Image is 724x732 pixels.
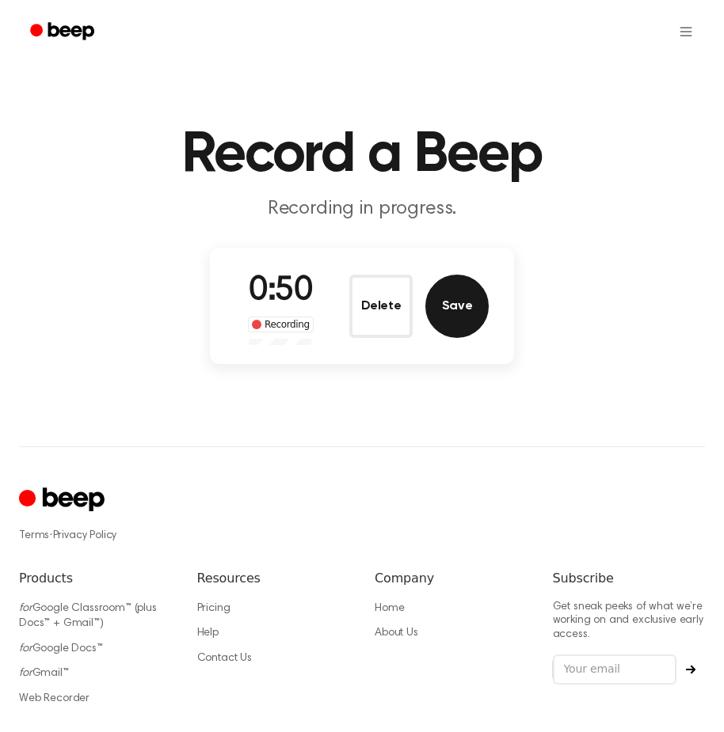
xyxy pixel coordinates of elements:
[19,603,32,614] i: for
[19,603,157,630] a: forGoogle Classroom™ (plus Docs™ + Gmail™)
[53,530,117,541] a: Privacy Policy
[375,603,404,614] a: Home
[375,569,528,588] h6: Company
[19,643,32,654] i: for
[197,653,252,664] a: Contact Us
[553,569,706,588] h6: Subscribe
[19,127,705,184] h1: Record a Beep
[425,275,489,338] button: Save Audio Record
[197,569,350,588] h6: Resources
[19,668,69,679] a: forGmail™
[19,569,172,588] h6: Products
[249,275,312,308] span: 0:50
[19,528,705,544] div: ·
[19,693,90,704] a: Web Recorder
[197,628,219,639] a: Help
[58,196,666,222] p: Recording in progress.
[553,601,706,643] p: Get sneak peeks of what we’re working on and exclusive early access.
[375,628,418,639] a: About Us
[19,668,32,679] i: for
[19,17,109,47] a: Beep
[553,654,677,685] input: Your email
[197,603,231,614] a: Pricing
[667,13,705,51] button: Open menu
[19,485,109,516] a: Cruip
[19,530,49,541] a: Terms
[676,665,705,674] button: Subscribe
[19,643,103,654] a: forGoogle Docs™
[248,317,314,332] div: Recording
[349,275,413,338] button: Delete Audio Record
